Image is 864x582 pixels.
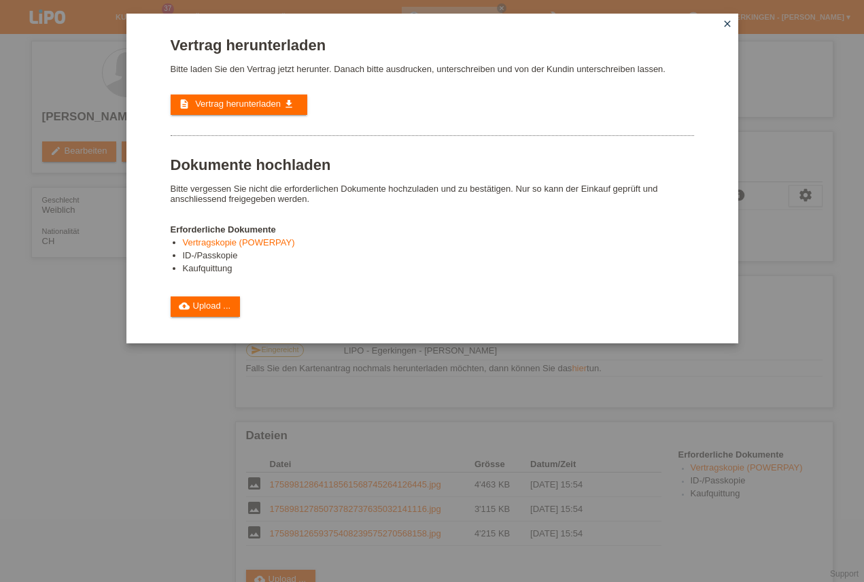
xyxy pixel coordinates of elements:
[195,99,281,109] span: Vertrag herunterladen
[171,184,694,204] p: Bitte vergessen Sie nicht die erforderlichen Dokumente hochzuladen und zu bestätigen. Nur so kann...
[183,237,295,247] a: Vertragskopie (POWERPAY)
[179,301,190,311] i: cloud_upload
[183,263,694,276] li: Kaufquittung
[171,95,307,115] a: description Vertrag herunterladen get_app
[183,250,694,263] li: ID-/Passkopie
[171,224,694,235] h4: Erforderliche Dokumente
[171,37,694,54] h1: Vertrag herunterladen
[171,64,694,74] p: Bitte laden Sie den Vertrag jetzt herunter. Danach bitte ausdrucken, unterschreiben und von der K...
[171,156,694,173] h1: Dokumente hochladen
[179,99,190,109] i: description
[722,18,733,29] i: close
[283,99,294,109] i: get_app
[719,17,736,33] a: close
[171,296,241,317] a: cloud_uploadUpload ...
